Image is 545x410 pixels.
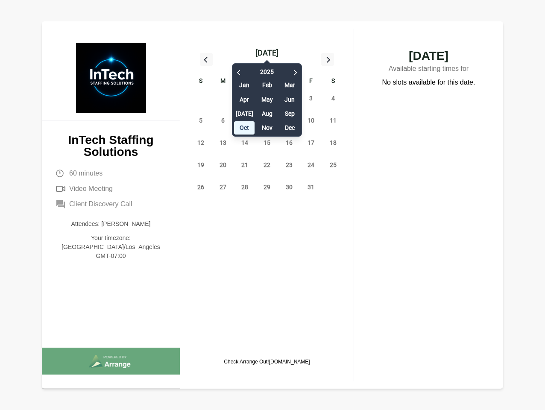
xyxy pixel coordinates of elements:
[261,159,273,171] span: Wednesday, October 22, 2025
[300,76,322,87] div: F
[305,114,317,126] span: Friday, October 10, 2025
[56,134,166,158] p: InTech Staffing Solutions
[69,184,113,194] span: Video Meeting
[322,76,344,87] div: S
[305,92,317,104] span: Friday, October 3, 2025
[327,114,339,126] span: Saturday, October 11, 2025
[371,62,486,77] p: Available starting times for
[195,159,207,171] span: Sunday, October 19, 2025
[195,114,207,126] span: Sunday, October 5, 2025
[327,137,339,149] span: Saturday, October 18, 2025
[382,77,475,88] p: No slots available for this date.
[327,159,339,171] span: Saturday, October 25, 2025
[69,199,132,209] span: Client Discovery Call
[217,137,229,149] span: Monday, October 13, 2025
[305,159,317,171] span: Friday, October 24, 2025
[195,137,207,149] span: Sunday, October 12, 2025
[327,92,339,104] span: Saturday, October 4, 2025
[261,181,273,193] span: Wednesday, October 29, 2025
[56,234,166,261] p: Your timezone: [GEOGRAPHIC_DATA]/Los_Angeles GMT-07:00
[283,181,295,193] span: Thursday, October 30, 2025
[371,50,486,62] span: [DATE]
[239,181,251,193] span: Tuesday, October 28, 2025
[305,181,317,193] span: Friday, October 31, 2025
[190,76,212,87] div: S
[261,137,273,149] span: Wednesday, October 15, 2025
[305,137,317,149] span: Friday, October 17, 2025
[195,181,207,193] span: Sunday, October 26, 2025
[239,159,251,171] span: Tuesday, October 21, 2025
[283,137,295,149] span: Thursday, October 16, 2025
[224,358,310,365] p: Check Arrange Out!
[212,76,234,87] div: M
[56,220,166,228] p: Attendees: [PERSON_NAME]
[69,168,103,179] span: 60 minutes
[217,159,229,171] span: Monday, October 20, 2025
[283,159,295,171] span: Thursday, October 23, 2025
[217,114,229,126] span: Monday, October 6, 2025
[217,181,229,193] span: Monday, October 27, 2025
[269,359,310,365] a: [DOMAIN_NAME]
[255,47,278,59] div: [DATE]
[239,137,251,149] span: Tuesday, October 14, 2025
